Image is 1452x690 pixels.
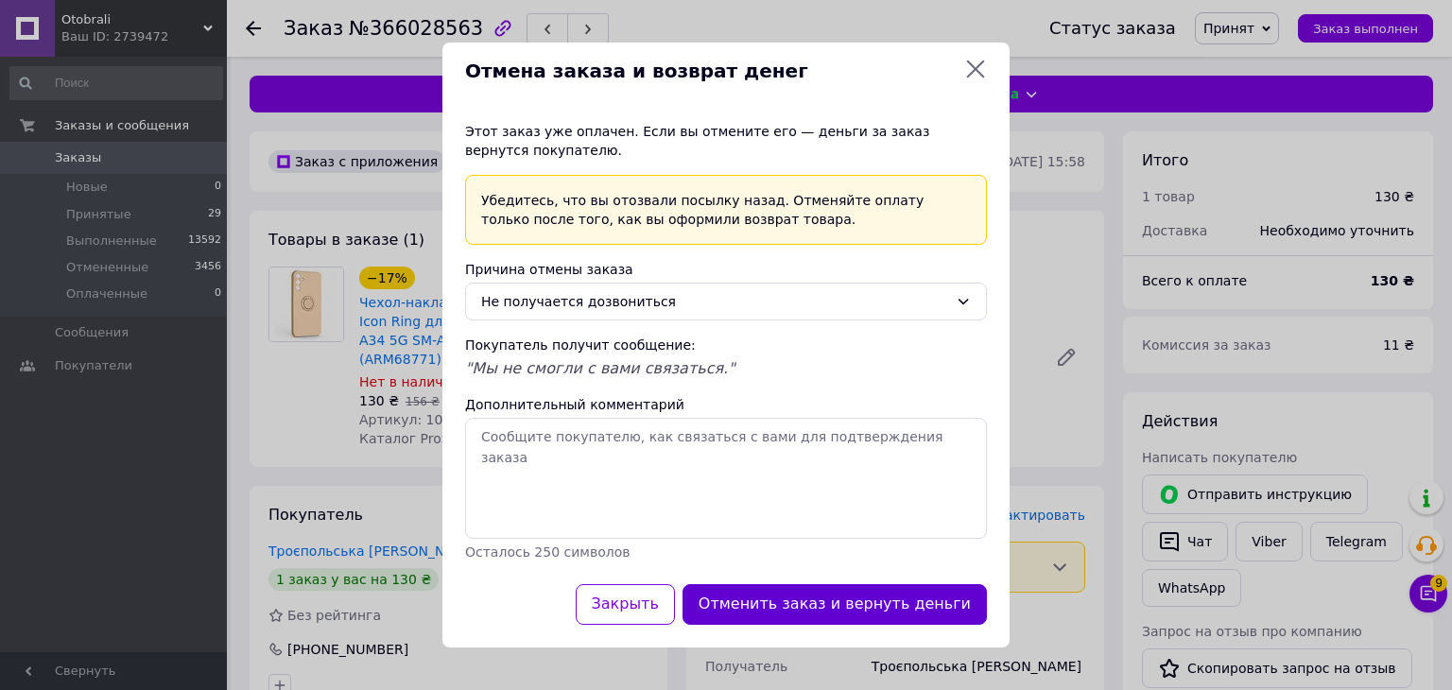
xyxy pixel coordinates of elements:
div: Этот заказ уже оплачен. Если вы отмените его — деньги за заказ вернутся покупателю. [465,122,987,160]
div: Убедитесь, что вы отозвали посылку назад. Отменяйте оплату только после того, как вы оформили воз... [465,175,987,245]
button: Закрыть [576,584,675,625]
button: Отменить заказ и вернуть деньги [683,584,987,625]
div: Не получается дозвониться [481,291,948,312]
div: Покупатель получит сообщение: [465,336,987,354]
span: "Мы не смогли с вами связаться." [465,359,735,377]
span: Отмена заказа и возврат денег [465,58,957,85]
label: Дополнительный комментарий [465,397,684,412]
span: Осталось 250 символов [465,544,630,560]
div: Причина отмены заказа [465,260,987,279]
